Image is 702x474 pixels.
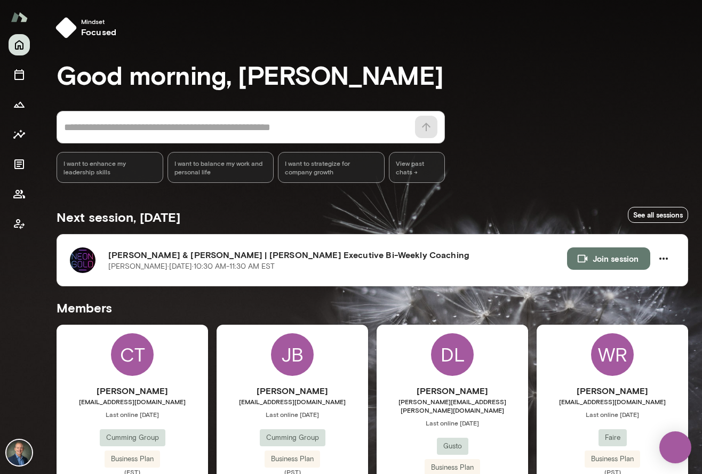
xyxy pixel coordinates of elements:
div: WR [591,333,634,376]
div: I want to balance my work and personal life [167,152,274,183]
div: JB [271,333,314,376]
img: Michael Alden [6,440,32,465]
h5: Members [57,299,688,316]
button: Members [9,183,30,205]
h6: [PERSON_NAME] [537,384,688,397]
span: I want to balance my work and personal life [174,159,267,176]
span: [EMAIL_ADDRESS][DOMAIN_NAME] [217,397,368,406]
button: Insights [9,124,30,145]
div: DL [431,333,474,376]
img: Mento [11,7,28,27]
span: Cumming Group [100,432,165,443]
p: [PERSON_NAME] · [DATE] · 10:30 AM-11:30 AM EST [108,261,275,272]
h6: [PERSON_NAME] & [PERSON_NAME] | [PERSON_NAME] Executive Bi-Weekly Coaching [108,248,567,261]
span: Last online [DATE] [57,410,208,419]
span: I want to enhance my leadership skills [63,159,156,176]
span: Business Plan [105,454,160,464]
button: Home [9,34,30,55]
span: Business Plan [425,462,480,473]
h3: Good morning, [PERSON_NAME] [57,60,688,90]
span: [EMAIL_ADDRESS][DOMAIN_NAME] [537,397,688,406]
div: CT [111,333,154,376]
span: [PERSON_NAME][EMAIL_ADDRESS][PERSON_NAME][DOMAIN_NAME] [377,397,528,414]
span: Last online [DATE] [537,410,688,419]
h6: [PERSON_NAME] [217,384,368,397]
span: Last online [DATE] [217,410,368,419]
h6: [PERSON_NAME] [377,384,528,397]
span: [EMAIL_ADDRESS][DOMAIN_NAME] [57,397,208,406]
img: mindset [55,17,77,38]
span: I want to strategize for company growth [285,159,378,176]
button: Join session [567,247,650,270]
button: Mindsetfocused [51,13,125,43]
button: Growth Plan [9,94,30,115]
button: Documents [9,154,30,175]
h6: [PERSON_NAME] [57,384,208,397]
span: Faire [599,432,627,443]
span: View past chats -> [389,152,445,183]
button: Sessions [9,64,30,85]
div: I want to enhance my leadership skills [57,152,163,183]
button: Client app [9,213,30,235]
a: See all sessions [628,207,688,223]
h6: focused [81,26,116,38]
h5: Next session, [DATE] [57,208,180,226]
span: Gusto [437,441,468,452]
span: Last online [DATE] [377,419,528,427]
span: Business Plan [265,454,320,464]
span: Mindset [81,17,116,26]
span: Business Plan [585,454,640,464]
span: Cumming Group [260,432,325,443]
div: I want to strategize for company growth [278,152,385,183]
